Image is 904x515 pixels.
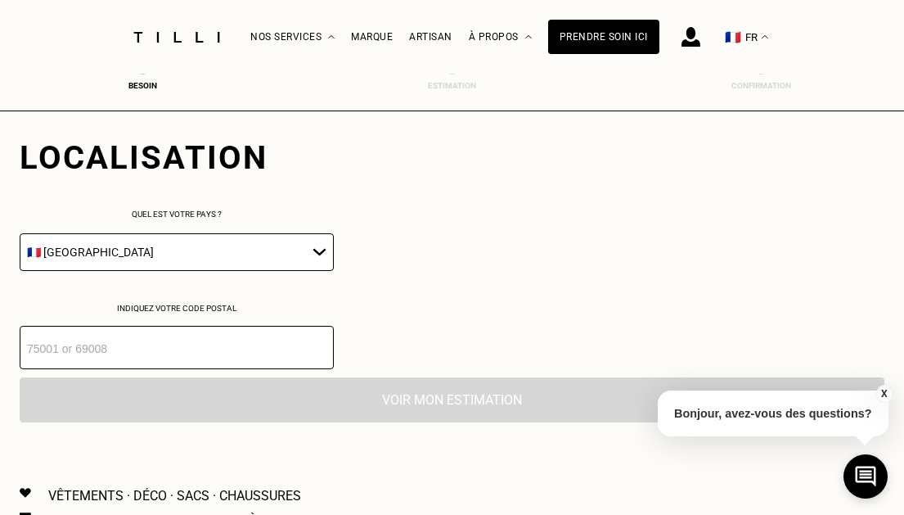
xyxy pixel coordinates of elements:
[20,326,334,369] input: 75001 or 69008
[20,210,334,219] p: Quel est votre pays ?
[717,1,776,74] button: 🇫🇷 FR
[110,81,175,90] div: Besoin
[525,35,532,39] img: Menu déroulant à propos
[48,488,301,504] p: Vêtements · Déco · Sacs · Chaussures
[20,488,31,498] img: Icon
[729,81,794,90] div: Confirmation
[128,32,226,43] img: Logo du service de couturière Tilli
[548,20,659,54] a: Prendre soin ici
[351,31,393,43] a: Marque
[681,27,700,47] img: icône connexion
[20,138,334,177] div: Localisation
[20,304,334,313] p: Indiquez votre code postal
[420,81,485,90] div: Estimation
[409,31,452,43] a: Artisan
[250,1,335,74] div: Nos services
[725,29,741,45] span: 🇫🇷
[469,1,532,74] div: À propos
[875,385,892,403] button: X
[762,35,768,39] img: menu déroulant
[328,35,335,39] img: Menu déroulant
[658,391,888,436] p: Bonjour, avez-vous des questions?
